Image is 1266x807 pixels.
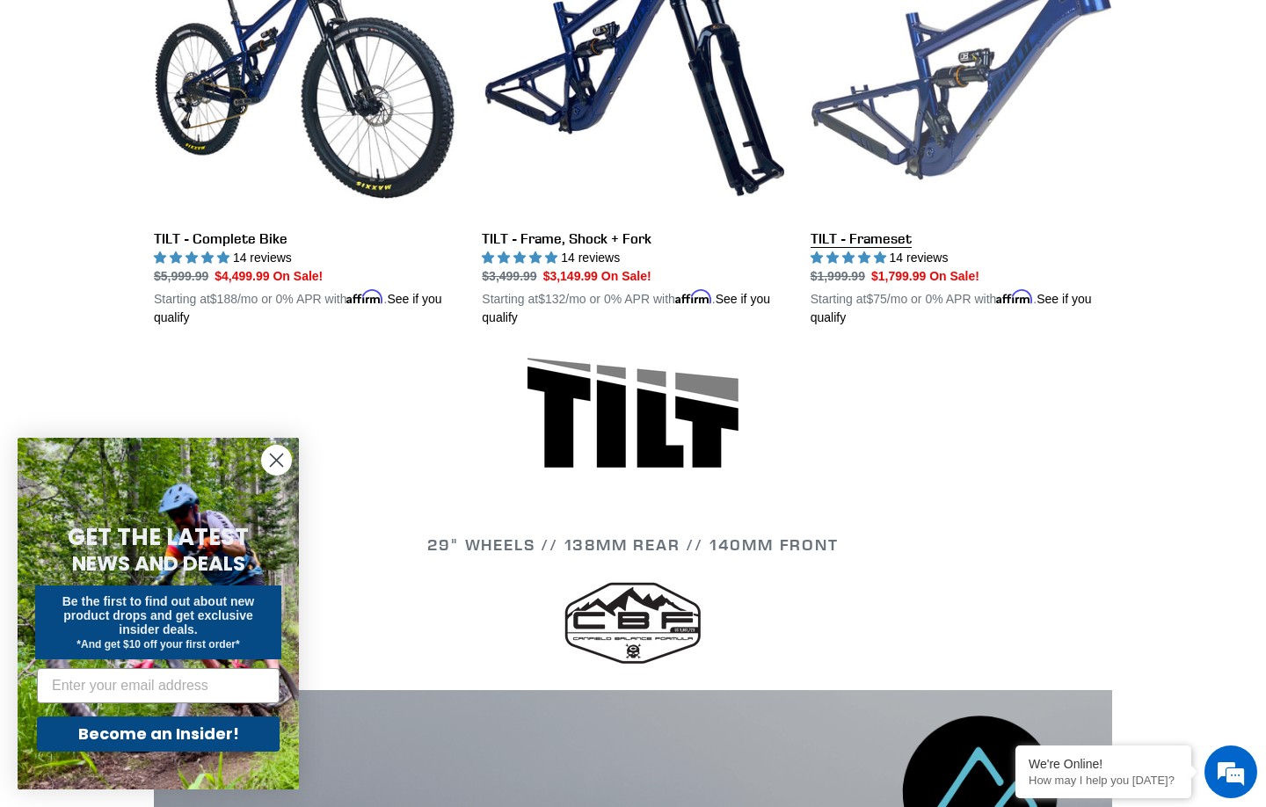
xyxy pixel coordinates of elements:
input: Enter your email address [37,668,280,703]
span: Be the first to find out about new product drops and get exclusive insider deals. [62,594,255,636]
p: How may I help you today? [1029,774,1178,787]
div: We're Online! [1029,757,1178,771]
span: NEWS AND DEALS [72,549,245,578]
span: *And get $10 off your first order* [76,638,239,651]
button: Close dialog [261,445,292,476]
span: 29" WHEELS // 138mm REAR // 140mm FRONT [427,534,838,555]
span: GET THE LATEST [68,521,249,553]
button: Become an Insider! [37,716,280,752]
